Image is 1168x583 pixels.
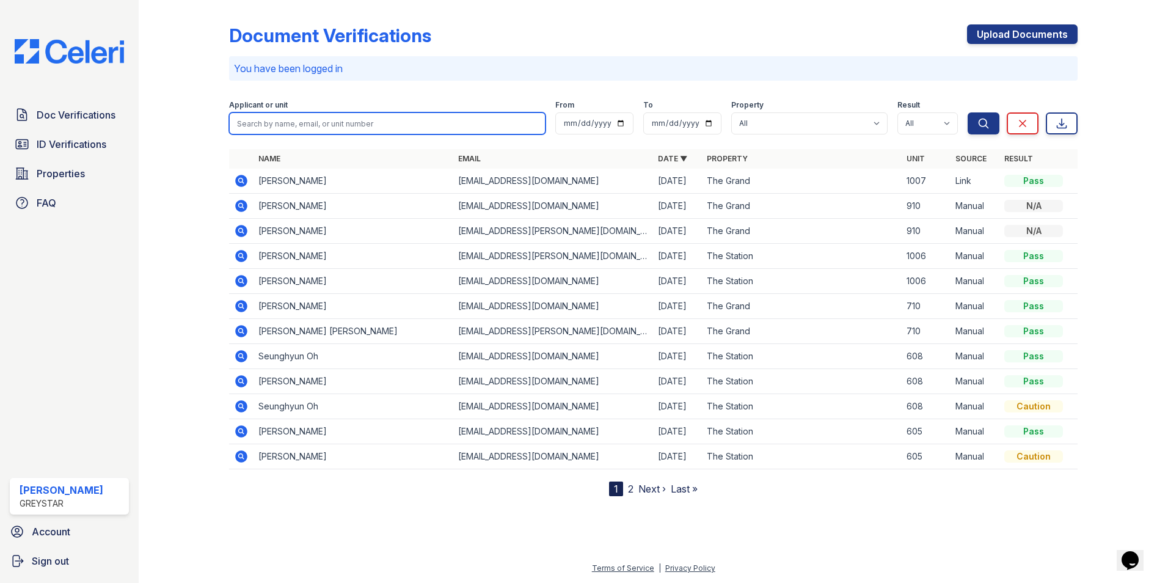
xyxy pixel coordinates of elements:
[951,394,999,419] td: Manual
[5,39,134,64] img: CE_Logo_Blue-a8612792a0a2168367f1c8372b55b34899dd931a85d93a1a3d3e32e68fde9ad4.png
[254,369,453,394] td: [PERSON_NAME]
[702,369,902,394] td: The Station
[653,169,702,194] td: [DATE]
[951,269,999,294] td: Manual
[951,444,999,469] td: Manual
[653,369,702,394] td: [DATE]
[258,154,280,163] a: Name
[902,344,951,369] td: 608
[1004,400,1063,413] div: Caution
[653,269,702,294] td: [DATE]
[658,154,687,163] a: Date ▼
[254,444,453,469] td: [PERSON_NAME]
[555,100,574,110] label: From
[453,294,653,319] td: [EMAIL_ADDRESS][DOMAIN_NAME]
[902,219,951,244] td: 910
[653,419,702,444] td: [DATE]
[1004,425,1063,438] div: Pass
[951,219,999,244] td: Manual
[254,319,453,344] td: [PERSON_NAME] [PERSON_NAME]
[951,169,999,194] td: Link
[592,563,654,573] a: Terms of Service
[967,24,1078,44] a: Upload Documents
[707,154,748,163] a: Property
[453,444,653,469] td: [EMAIL_ADDRESS][DOMAIN_NAME]
[653,319,702,344] td: [DATE]
[5,549,134,573] a: Sign out
[951,319,999,344] td: Manual
[254,194,453,219] td: [PERSON_NAME]
[702,244,902,269] td: The Station
[902,419,951,444] td: 605
[254,419,453,444] td: [PERSON_NAME]
[659,563,661,573] div: |
[453,369,653,394] td: [EMAIL_ADDRESS][DOMAIN_NAME]
[653,294,702,319] td: [DATE]
[1004,250,1063,262] div: Pass
[951,344,999,369] td: Manual
[1004,450,1063,463] div: Caution
[902,244,951,269] td: 1006
[254,394,453,419] td: Seunghyun Oh
[1004,175,1063,187] div: Pass
[1004,200,1063,212] div: N/A
[902,394,951,419] td: 608
[902,369,951,394] td: 608
[229,100,288,110] label: Applicant or unit
[653,444,702,469] td: [DATE]
[37,137,106,152] span: ID Verifications
[254,169,453,194] td: [PERSON_NAME]
[638,483,666,495] a: Next ›
[453,194,653,219] td: [EMAIL_ADDRESS][DOMAIN_NAME]
[229,24,431,46] div: Document Verifications
[902,319,951,344] td: 710
[653,194,702,219] td: [DATE]
[458,154,481,163] a: Email
[1117,534,1156,571] iframe: chat widget
[254,244,453,269] td: [PERSON_NAME]
[731,100,764,110] label: Property
[453,394,653,419] td: [EMAIL_ADDRESS][DOMAIN_NAME]
[902,269,951,294] td: 1006
[453,219,653,244] td: [EMAIL_ADDRESS][PERSON_NAME][DOMAIN_NAME]
[453,269,653,294] td: [EMAIL_ADDRESS][DOMAIN_NAME]
[951,294,999,319] td: Manual
[234,61,1073,76] p: You have been logged in
[37,196,56,210] span: FAQ
[20,483,103,497] div: [PERSON_NAME]
[254,294,453,319] td: [PERSON_NAME]
[453,319,653,344] td: [EMAIL_ADDRESS][PERSON_NAME][DOMAIN_NAME]
[653,219,702,244] td: [DATE]
[1004,375,1063,387] div: Pass
[702,194,902,219] td: The Grand
[254,269,453,294] td: [PERSON_NAME]
[702,344,902,369] td: The Station
[20,497,103,510] div: Greystar
[609,482,623,496] div: 1
[254,344,453,369] td: Seunghyun Oh
[32,524,70,539] span: Account
[702,319,902,344] td: The Grand
[37,108,115,122] span: Doc Verifications
[665,563,715,573] a: Privacy Policy
[10,132,129,156] a: ID Verifications
[671,483,698,495] a: Last »
[1004,300,1063,312] div: Pass
[951,419,999,444] td: Manual
[902,294,951,319] td: 710
[1004,325,1063,337] div: Pass
[653,394,702,419] td: [DATE]
[453,244,653,269] td: [EMAIL_ADDRESS][PERSON_NAME][DOMAIN_NAME]
[702,444,902,469] td: The Station
[902,444,951,469] td: 605
[702,219,902,244] td: The Grand
[1004,154,1033,163] a: Result
[907,154,925,163] a: Unit
[453,169,653,194] td: [EMAIL_ADDRESS][DOMAIN_NAME]
[628,483,633,495] a: 2
[951,194,999,219] td: Manual
[10,161,129,186] a: Properties
[1004,350,1063,362] div: Pass
[643,100,653,110] label: To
